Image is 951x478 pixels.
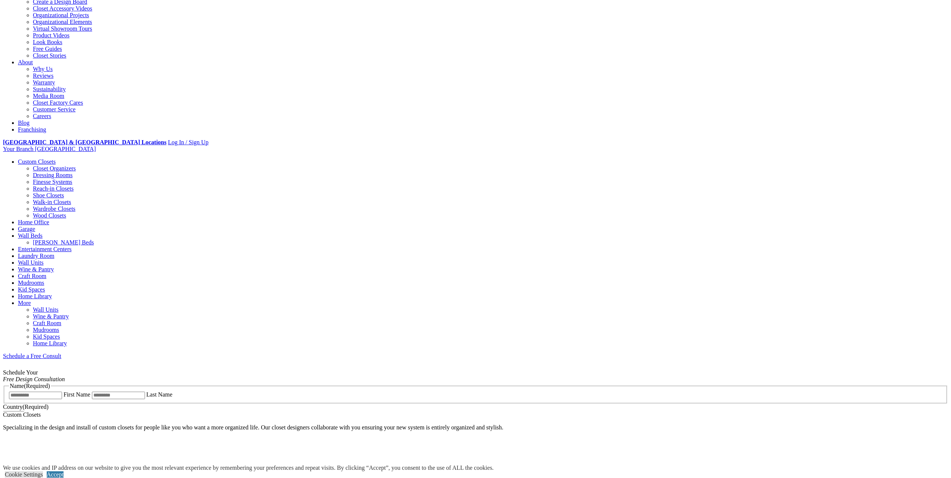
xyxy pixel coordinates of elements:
[168,139,208,145] a: Log In / Sign Up
[64,391,90,398] label: First Name
[33,185,74,192] a: Reach-in Closets
[33,86,66,92] a: Sustainability
[33,313,69,320] a: Wine & Pantry
[33,66,53,72] a: Why Us
[33,320,61,326] a: Craft Room
[33,340,67,346] a: Home Library
[18,219,49,225] a: Home Office
[33,192,64,198] a: Shoe Closets
[33,73,53,79] a: Reviews
[33,172,72,178] a: Dressing Rooms
[33,113,51,119] a: Careers
[24,383,50,389] span: (Required)
[33,5,92,12] a: Closet Accessory Videos
[18,120,30,126] a: Blog
[3,369,65,382] span: Schedule Your
[33,333,60,340] a: Kid Spaces
[3,465,494,471] div: We use cookies and IP address on our website to give you the most relevant experience by remember...
[146,391,173,398] label: Last Name
[33,46,62,52] a: Free Guides
[18,293,52,299] a: Home Library
[33,199,71,205] a: Walk-in Closets
[33,32,70,38] a: Product Videos
[33,39,62,45] a: Look Books
[18,59,33,65] a: About
[33,239,94,246] a: [PERSON_NAME] Beds
[18,158,56,165] a: Custom Closets
[33,165,76,172] a: Closet Organizers
[33,12,89,18] a: Organizational Projects
[18,253,54,259] a: Laundry Room
[18,126,46,133] a: Franchising
[33,179,72,185] a: Finesse Systems
[33,212,66,219] a: Wood Closets
[18,300,31,306] a: More menu text will display only on big screen
[33,79,55,86] a: Warranty
[3,411,41,418] span: Custom Closets
[33,25,92,32] a: Virtual Showroom Tours
[47,471,64,478] a: Accept
[22,404,48,410] span: (Required)
[3,146,33,152] span: Your Branch
[18,226,35,232] a: Garage
[33,206,75,212] a: Wardrobe Closets
[3,139,166,145] a: [GEOGRAPHIC_DATA] & [GEOGRAPHIC_DATA] Locations
[18,273,46,279] a: Craft Room
[33,306,58,313] a: Wall Units
[18,232,43,239] a: Wall Beds
[33,99,83,106] a: Closet Factory Cares
[3,146,96,152] a: Your Branch [GEOGRAPHIC_DATA]
[35,146,96,152] span: [GEOGRAPHIC_DATA]
[3,376,65,382] em: Free Design Consultation
[33,327,59,333] a: Mudrooms
[33,19,92,25] a: Organizational Elements
[33,106,75,112] a: Customer Service
[33,93,64,99] a: Media Room
[18,280,44,286] a: Mudrooms
[3,404,49,410] label: Country
[33,52,66,59] a: Closet Stories
[3,424,948,431] p: Specializing in the design and install of custom closets for people like you who want a more orga...
[9,383,51,389] legend: Name
[5,471,43,478] a: Cookie Settings
[18,259,43,266] a: Wall Units
[18,246,72,252] a: Entertainment Centers
[18,286,45,293] a: Kid Spaces
[3,353,61,359] a: Schedule a Free Consult (opens a dropdown menu)
[18,266,54,272] a: Wine & Pantry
